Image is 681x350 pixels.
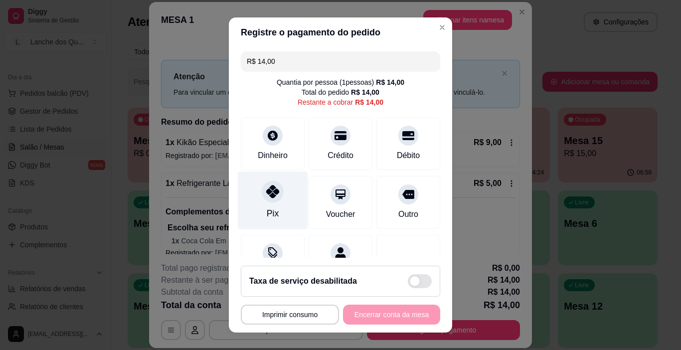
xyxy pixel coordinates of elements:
[326,208,355,220] div: Voucher
[247,51,434,71] input: Ex.: hambúrguer de cordeiro
[249,275,357,287] h2: Taxa de serviço desabilitada
[376,77,404,87] div: R$ 14,00
[355,97,383,107] div: R$ 14,00
[398,208,418,220] div: Outro
[229,17,452,47] header: Registre o pagamento do pedido
[298,97,383,107] div: Restante a cobrar
[302,87,379,97] div: Total do pedido
[267,207,279,220] div: Pix
[258,150,288,162] div: Dinheiro
[277,77,404,87] div: Quantia por pessoa ( 1 pessoas)
[397,150,420,162] div: Débito
[241,305,339,325] button: Imprimir consumo
[328,150,353,162] div: Crédito
[434,19,450,35] button: Close
[351,87,379,97] div: R$ 14,00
